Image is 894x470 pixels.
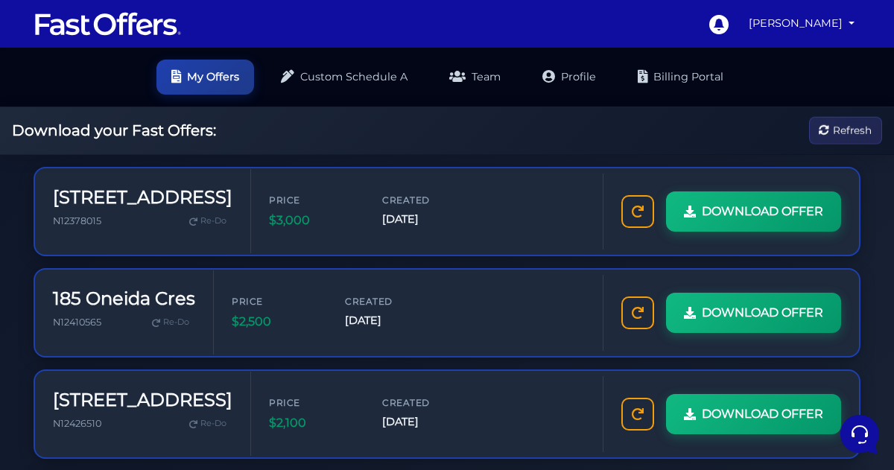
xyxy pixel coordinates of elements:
span: Find an Answer [24,245,101,257]
span: DOWNLOAD OFFER [702,202,823,221]
span: Your Conversations [24,60,121,72]
p: Home [45,354,70,367]
a: Re-Do [146,313,195,332]
a: AuraYou:how long does it take11 mos ago [18,135,280,180]
p: Messages [128,354,171,367]
span: $2,500 [232,312,321,331]
span: Price [232,294,321,308]
span: Re-Do [200,417,226,431]
p: Hey sorry ill have tht refunded asap! [63,101,222,116]
button: Messages [104,333,195,367]
a: See all [241,60,274,72]
span: $2,100 [269,413,358,433]
span: Created [382,396,472,410]
a: Open Help Center [186,245,274,257]
a: DOWNLOAD OFFER [666,293,841,333]
h2: Download your Fast Offers: [12,121,216,139]
button: Refresh [809,117,882,145]
span: [DATE] [382,413,472,431]
a: DOWNLOAD OFFER [666,191,841,232]
p: 11 mos ago [229,141,274,154]
a: DOWNLOAD OFFER [666,394,841,434]
p: Help [231,354,250,367]
a: My Offers [156,60,254,95]
span: N12378015 [53,215,101,226]
span: Created [345,294,434,308]
a: Profile [527,60,611,95]
iframe: Customerly Messenger Launcher [837,412,882,457]
a: Re-Do [183,212,232,231]
span: Refresh [833,122,872,139]
span: Price [269,396,358,410]
span: Created [382,193,472,207]
a: Re-Do [183,414,232,434]
span: Aura [63,141,220,156]
span: Re-Do [200,215,226,228]
p: 8 mos ago [231,83,274,97]
span: DOWNLOAD OFFER [702,404,823,424]
span: [DATE] [345,312,434,329]
button: Start a Conversation [24,185,274,215]
a: Custom Schedule A [266,60,422,95]
input: Search for an Article... [34,277,244,292]
h2: Hello Bahar 👋 [12,12,250,36]
span: Fast Offers Support [63,83,222,98]
span: [DATE] [382,211,472,228]
h3: [STREET_ADDRESS] [53,187,232,209]
span: N12410565 [53,317,101,328]
span: Price [269,193,358,207]
a: [PERSON_NAME] [743,9,860,38]
h3: 185 Oneida Cres [53,288,195,310]
span: N12426510 [53,418,101,429]
span: Start a Conversation [107,194,209,206]
button: Help [194,333,286,367]
h3: [STREET_ADDRESS] [53,390,232,411]
span: Re-Do [163,316,189,329]
a: Team [434,60,516,95]
span: DOWNLOAD OFFER [702,303,823,323]
a: Fast Offers SupportHey sorry ill have tht refunded asap!8 mos ago [18,77,280,122]
a: Billing Portal [623,60,738,95]
p: You: how long does it take [63,159,220,174]
span: $3,000 [269,211,358,230]
img: dark [24,85,54,115]
img: dark [24,142,54,172]
button: Home [12,333,104,367]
